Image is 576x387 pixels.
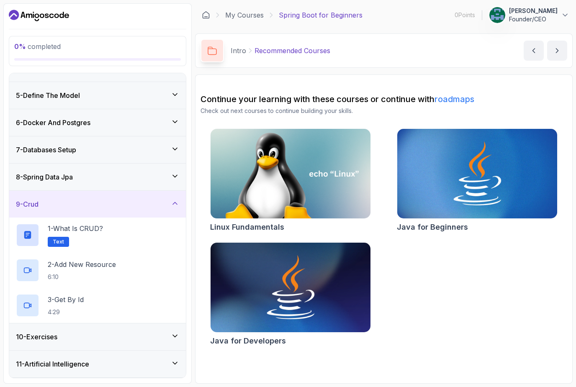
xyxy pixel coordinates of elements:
p: 0 Points [455,11,475,19]
p: Check out next courses to continue building your skills. [201,107,567,115]
img: Linux Fundamentals card [211,129,370,218]
span: Text [53,238,64,245]
p: Founder/CEO [509,15,558,23]
a: Java for Developers cardJava for Developers [210,242,371,347]
p: Recommended Courses [255,46,330,56]
button: user profile image[PERSON_NAME]Founder/CEO [489,7,569,23]
button: 5-Define The Model [9,82,186,109]
a: Dashboard [9,9,69,22]
img: Java for Beginners card [397,129,557,218]
button: 9-Crud [9,191,186,218]
span: completed [14,42,61,51]
h2: Linux Fundamentals [210,221,284,233]
button: 2-Add New Resource6:10 [16,259,179,282]
h3: 6 - Docker And Postgres [16,118,90,128]
p: Spring Boot for Beginners [279,10,363,20]
button: 11-Artificial Intelligence [9,351,186,377]
a: My Courses [225,10,264,20]
button: previous content [524,41,544,61]
p: 6:10 [48,273,116,281]
a: Linux Fundamentals cardLinux Fundamentals [210,128,371,233]
p: 3 - Get By Id [48,295,84,305]
a: Dashboard [202,11,210,19]
h3: 11 - Artificial Intelligence [16,359,89,369]
a: Java for Beginners cardJava for Beginners [397,128,558,233]
button: 7-Databases Setup [9,136,186,163]
p: 4:29 [48,308,84,316]
h3: 7 - Databases Setup [16,145,76,155]
h3: 10 - Exercises [16,332,57,342]
h2: Continue your learning with these courses or continue with [201,93,567,105]
button: 6-Docker And Postgres [9,109,186,136]
h2: Java for Developers [210,335,286,347]
h3: 8 - Spring Data Jpa [16,172,73,182]
h2: Java for Beginners [397,221,468,233]
h3: 5 - Define The Model [16,90,80,100]
button: next content [547,41,567,61]
h3: 9 - Crud [16,199,39,209]
button: 8-Spring Data Jpa [9,164,186,190]
img: Java for Developers card [211,243,370,332]
button: 10-Exercises [9,323,186,350]
p: [PERSON_NAME] [509,7,558,15]
button: 1-What is CRUD?Text [16,223,179,247]
img: user profile image [489,7,505,23]
span: 0 % [14,42,26,51]
button: 3-Get By Id4:29 [16,294,179,317]
p: 1 - What is CRUD? [48,223,103,233]
p: Intro [231,46,246,56]
p: 2 - Add New Resource [48,259,116,269]
a: roadmaps [435,94,474,104]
